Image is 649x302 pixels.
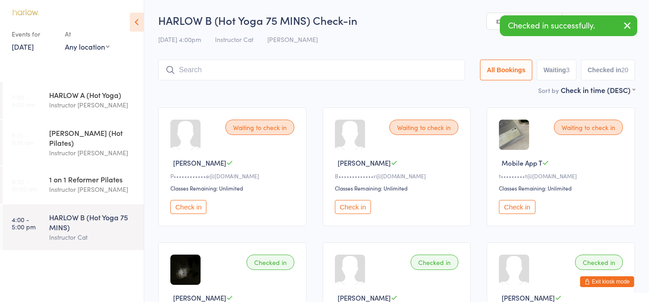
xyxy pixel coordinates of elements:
button: Check in [170,200,206,214]
div: Checked in [247,255,294,270]
a: [DATE] [12,42,34,51]
span: [PERSON_NAME] [338,158,391,167]
input: Search [158,60,465,80]
img: image1716072825.png [170,255,201,285]
div: t•••••••••t@[DOMAIN_NAME] [499,172,626,180]
button: Waiting3 [537,60,576,80]
div: Checked in [411,255,458,270]
div: Classes Remaining: Unlimited [335,184,462,192]
div: Instructor Cat [49,232,136,242]
div: Instructor [PERSON_NAME] [49,148,136,158]
img: image1730711661.png [499,120,529,150]
div: HARLOW B (Hot Yoga 75 MINS) [49,212,136,232]
div: Instructor [PERSON_NAME] [49,100,136,110]
div: B•••••••••••••r@[DOMAIN_NAME] [335,172,462,180]
a: 7:00 -8:00 amHARLOW A (Hot Yoga)Instructor [PERSON_NAME] [3,82,144,119]
span: [PERSON_NAME] [173,158,226,167]
button: Exit kiosk mode [580,276,634,287]
div: At [65,27,110,42]
span: Instructor Cat [215,35,253,44]
time: 9:30 - 10:00 am [12,178,37,192]
a: 8:15 -9:15 am[PERSON_NAME] (Hot Pilates)Instructor [PERSON_NAME] [3,120,144,166]
button: Checked in20 [581,60,635,80]
div: Waiting to check in [389,120,458,135]
div: Waiting to check in [554,120,623,135]
div: Events for [12,27,56,42]
label: Sort by [538,86,559,95]
div: Checked in [575,255,623,270]
div: HARLOW A (Hot Yoga) [49,90,136,100]
button: All Bookings [480,60,532,80]
button: Check in [335,200,371,214]
span: Mobile App T [502,158,542,167]
div: Instructor [PERSON_NAME] [49,184,136,195]
div: Checked in successfully. [500,15,637,36]
h2: HARLOW B (Hot Yoga 75 MINS) Check-in [158,13,635,28]
button: Check in [499,200,535,214]
time: 8:15 - 9:15 am [12,131,34,146]
time: 7:00 - 8:00 am [12,93,35,108]
img: Harlow Hot Yoga, Pilates and Barre [9,7,43,18]
div: Check in time (DESC) [561,85,635,95]
div: Classes Remaining: Unlimited [499,184,626,192]
span: [PERSON_NAME] [267,35,318,44]
span: [DATE] 4:00pm [158,35,201,44]
div: Classes Remaining: Unlimited [170,184,297,192]
div: 20 [621,66,628,74]
a: 9:30 -10:00 am1 on 1 Reformer PilatesInstructor [PERSON_NAME] [3,167,144,204]
div: Waiting to check in [225,120,294,135]
div: 1 on 1 Reformer Pilates [49,174,136,184]
div: P••••••••••••e@[DOMAIN_NAME] [170,172,297,180]
div: [PERSON_NAME] (Hot Pilates) [49,128,136,148]
div: 3 [566,66,570,74]
a: 4:00 -5:00 pmHARLOW B (Hot Yoga 75 MINS)Instructor Cat [3,204,144,250]
time: 4:00 - 5:00 pm [12,216,36,230]
div: Any location [65,42,110,51]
